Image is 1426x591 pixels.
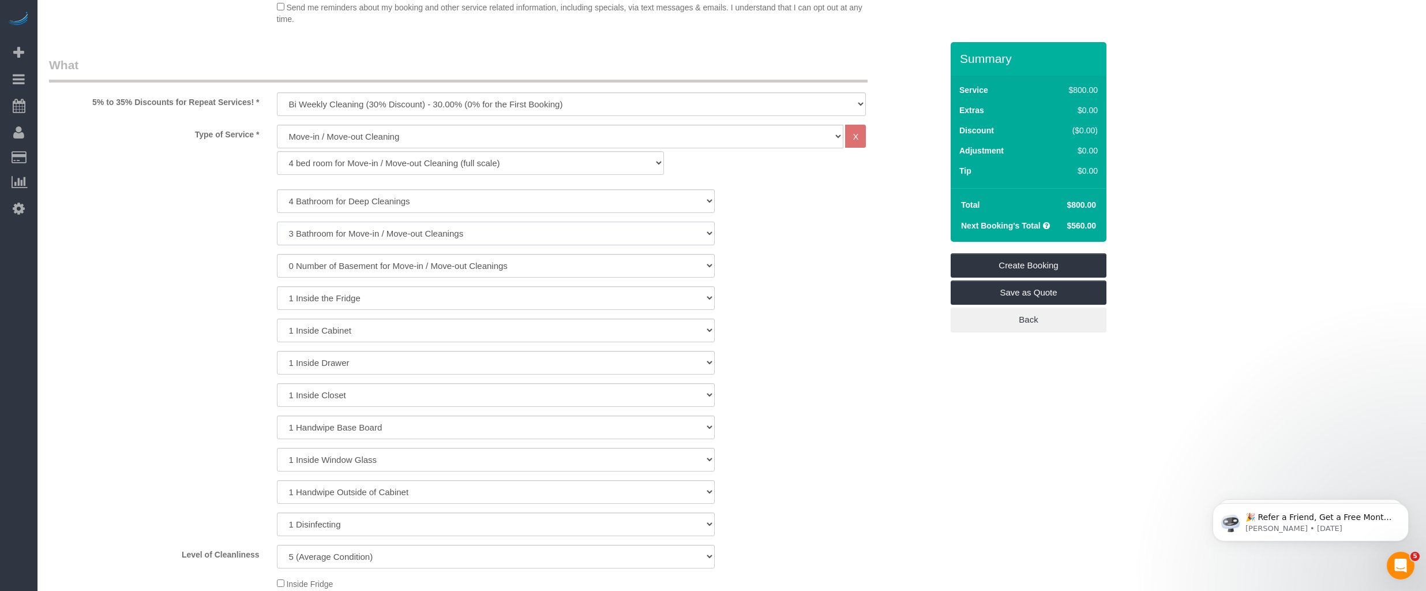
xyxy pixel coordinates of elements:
label: Tip [959,165,971,177]
span: $800.00 [1067,200,1096,210]
div: $800.00 [1044,84,1098,96]
label: Adjustment [959,145,1004,156]
span: Send me reminders about my booking and other service related information, including specials, via... [277,3,862,24]
label: 5% to 35% Discounts for Repeat Services! * [40,92,268,108]
span: Inside Fridge [286,579,333,589]
legend: What [49,57,868,83]
a: Create Booking [951,253,1106,278]
span: $560.00 [1067,221,1096,230]
div: $0.00 [1044,104,1098,116]
iframe: Intercom notifications message [1195,479,1426,560]
strong: Next Booking's Total [961,221,1041,230]
label: Level of Cleanliness [40,545,268,560]
span: 5 [1410,552,1420,561]
label: Discount [959,125,994,136]
a: Back [951,308,1106,332]
label: Extras [959,104,984,116]
img: Automaid Logo [7,12,30,28]
div: $0.00 [1044,165,1098,177]
strong: Total [961,200,980,210]
iframe: Intercom live chat [1387,552,1414,579]
div: $0.00 [1044,145,1098,156]
h3: Summary [960,52,1101,65]
label: Service [959,84,988,96]
a: Save as Quote [951,280,1106,305]
div: ($0.00) [1044,125,1098,136]
label: Type of Service * [40,125,268,140]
